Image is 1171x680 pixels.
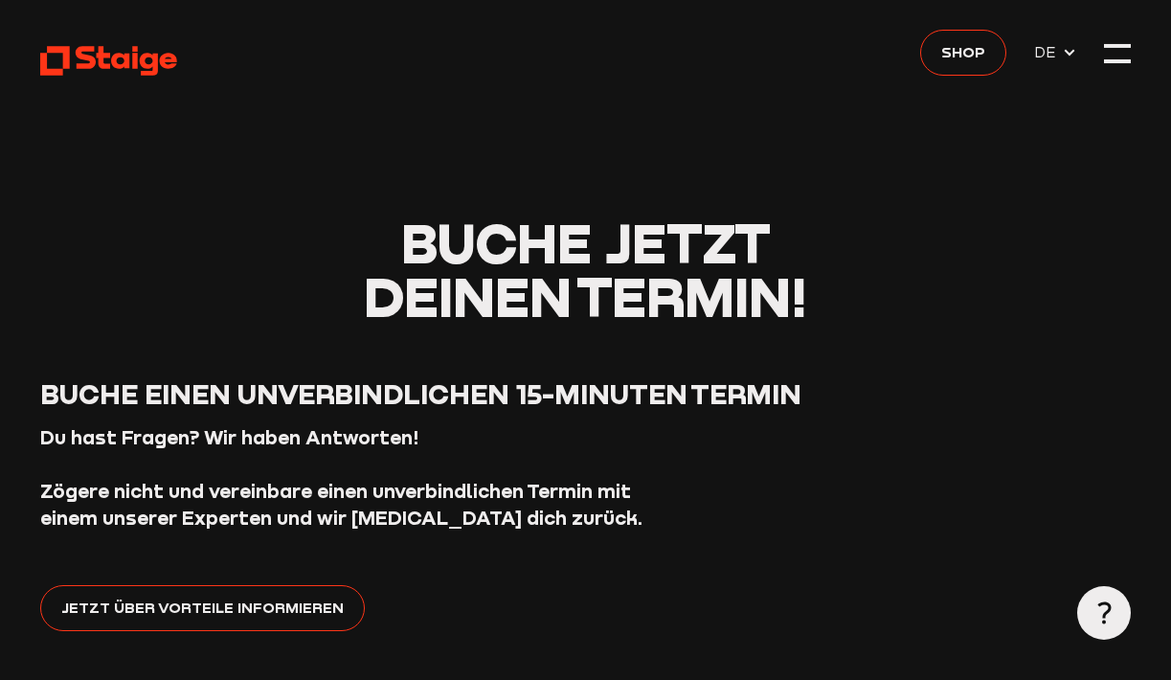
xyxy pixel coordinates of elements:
a: Jetzt über Vorteile informieren [40,585,365,631]
span: Jetzt über Vorteile informieren [61,596,344,620]
span: Buche einen unverbindlichen 15-Minuten Termin [40,377,801,410]
strong: Du hast Fragen? Wir haben Antworten! [40,425,419,449]
span: DE [1034,40,1062,64]
strong: Zögere nicht und vereinbare einen unverbindlichen Termin mit einem unserer Experten und wir [MEDI... [40,479,642,530]
span: Buche jetzt deinen Termin! [364,209,807,329]
a: Shop [920,30,1006,76]
span: Shop [941,40,985,64]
